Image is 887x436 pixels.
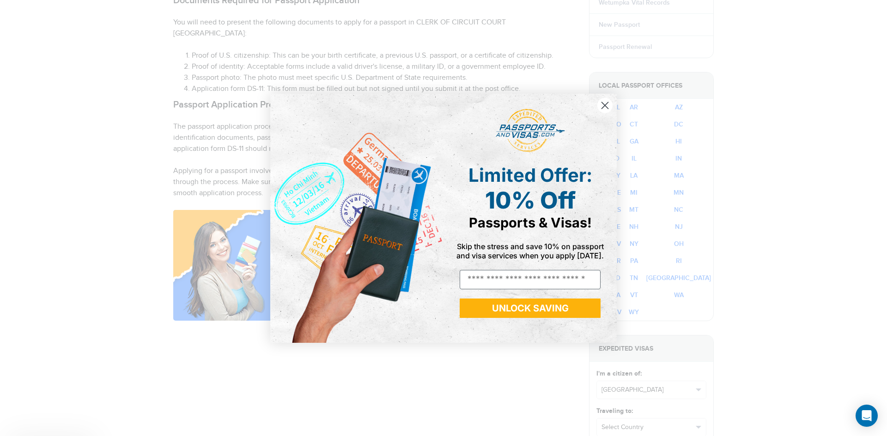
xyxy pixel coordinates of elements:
button: UNLOCK SAVING [460,299,601,318]
span: Passports & Visas! [469,215,592,231]
span: Skip the stress and save 10% on passport and visa services when you apply [DATE]. [456,242,604,260]
span: 10% Off [485,186,576,214]
button: Close dialog [597,97,613,113]
span: Limited Offer: [468,164,592,186]
img: passports and visas [496,109,565,152]
img: de9cda0d-0715-46ca-9a25-073762a91ba7.png [270,94,443,343]
div: Open Intercom Messenger [856,405,878,427]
